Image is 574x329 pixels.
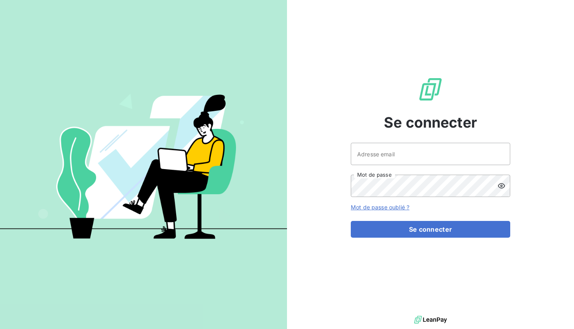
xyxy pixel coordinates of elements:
[418,77,443,102] img: Logo LeanPay
[351,221,510,238] button: Se connecter
[351,143,510,165] input: placeholder
[384,112,477,133] span: Se connecter
[351,204,409,211] a: Mot de passe oublié ?
[414,314,447,326] img: logo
